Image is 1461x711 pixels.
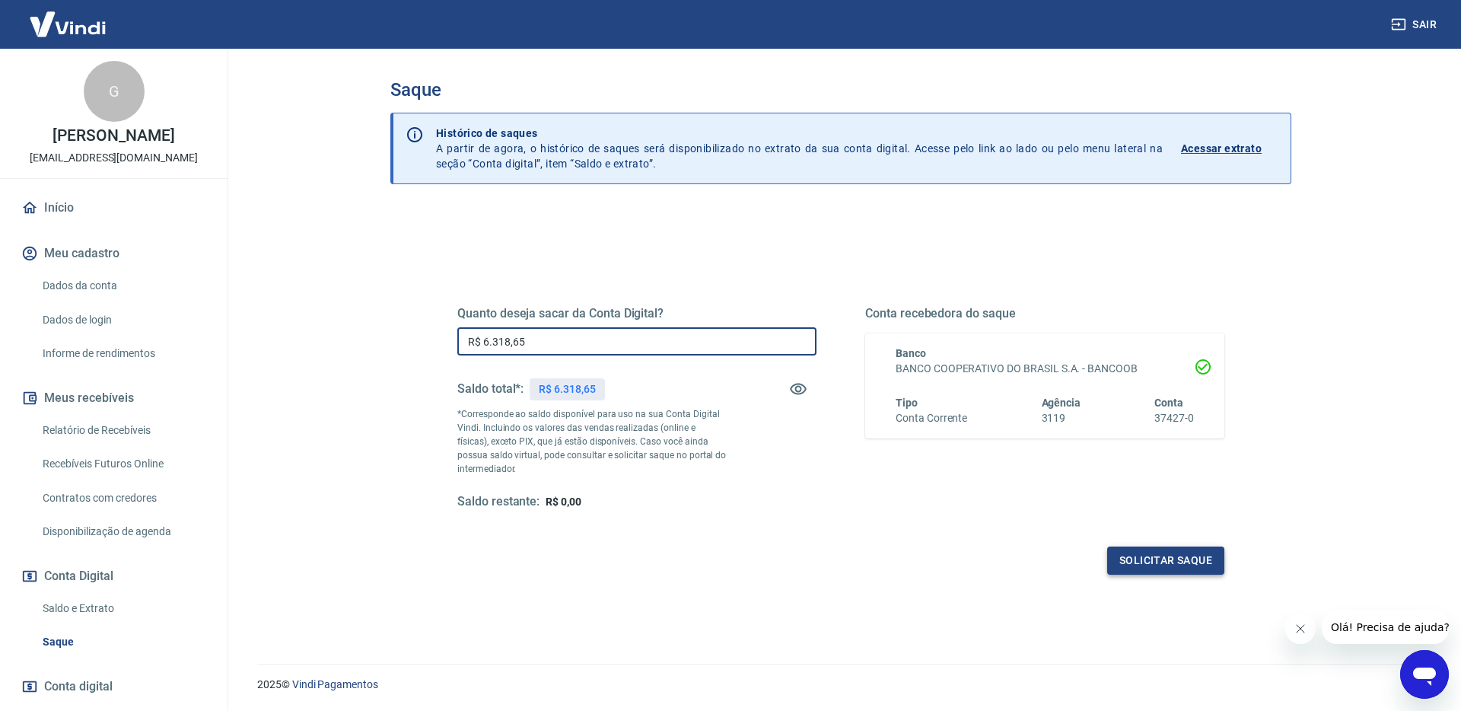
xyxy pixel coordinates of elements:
[896,397,918,409] span: Tipo
[18,191,209,225] a: Início
[9,11,128,23] span: Olá! Precisa de ajuda?
[896,410,967,426] h6: Conta Corrente
[37,516,209,547] a: Disponibilização de agenda
[546,496,581,508] span: R$ 0,00
[84,61,145,122] div: G
[37,627,209,658] a: Saque
[292,678,378,690] a: Vindi Pagamentos
[457,407,727,476] p: *Corresponde ao saldo disponível para uso na sua Conta Digital Vindi. Incluindo os valores das ve...
[1285,614,1316,644] iframe: Fechar mensagem
[865,306,1224,321] h5: Conta recebedora do saque
[457,306,816,321] h5: Quanto deseja sacar da Conta Digital?
[37,448,209,480] a: Recebíveis Futuros Online
[30,150,198,166] p: [EMAIL_ADDRESS][DOMAIN_NAME]
[37,593,209,624] a: Saldo e Extrato
[1154,397,1183,409] span: Conta
[37,415,209,446] a: Relatório de Recebíveis
[1400,650,1449,699] iframe: Botão para abrir a janela de mensagens
[457,494,540,510] h5: Saldo restante:
[37,483,209,514] a: Contratos com credores
[37,270,209,301] a: Dados da conta
[390,79,1291,100] h3: Saque
[18,560,209,593] button: Conta Digital
[18,381,209,415] button: Meus recebíveis
[436,126,1163,171] p: A partir de agora, o histórico de saques será disponibilizado no extrato da sua conta digital. Ac...
[1181,141,1262,156] p: Acessar extrato
[457,381,524,397] h5: Saldo total*:
[1388,11,1443,39] button: Sair
[18,237,209,270] button: Meu cadastro
[539,381,595,397] p: R$ 6.318,65
[18,1,117,47] img: Vindi
[44,676,113,697] span: Conta digital
[1154,410,1194,426] h6: 37427-0
[37,304,209,336] a: Dados de login
[53,128,174,144] p: [PERSON_NAME]
[1042,397,1081,409] span: Agência
[1107,547,1224,575] button: Solicitar saque
[1322,611,1449,644] iframe: Mensagem da empresa
[18,670,209,703] a: Conta digital
[896,361,1194,377] h6: BANCO COOPERATIVO DO BRASIL S.A. - BANCOOB
[1181,126,1278,171] a: Acessar extrato
[37,338,209,369] a: Informe de rendimentos
[1042,410,1081,426] h6: 3119
[896,347,926,359] span: Banco
[436,126,1163,141] p: Histórico de saques
[257,677,1424,693] p: 2025 ©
